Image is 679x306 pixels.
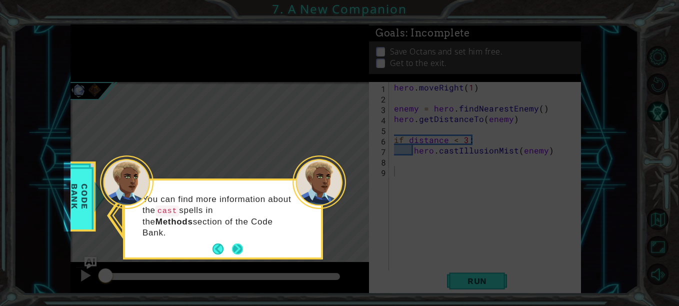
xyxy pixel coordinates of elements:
code: cast [155,205,179,216]
button: Back [212,243,232,254]
button: Next [232,243,243,254]
strong: Methods [155,217,193,226]
p: You can find more information about the spells in the section of the Code Bank. [142,194,292,238]
span: Code Bank [66,167,92,225]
